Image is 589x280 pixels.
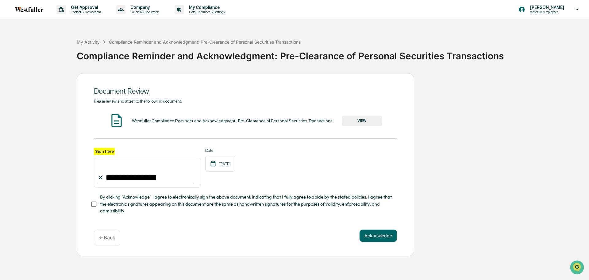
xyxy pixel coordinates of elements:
[109,39,301,45] div: Compliance Reminder and Acknowledgment: Pre-Clearance of Personal Securities Transactions
[569,260,586,276] iframe: Open customer support
[104,49,112,56] button: Start new chat
[184,10,228,14] p: Data, Deadlines & Settings
[125,5,162,10] p: Company
[100,194,392,214] span: By clicking "Acknowledge" I agree to electronically sign the above document, indicating that I fu...
[44,78,49,83] div: 🗄️
[21,47,101,53] div: Start new chat
[21,53,78,58] div: We're available if you need us!
[4,75,42,86] a: 🖐️Preclearance
[94,99,182,104] span: Please review and attest to the following document.
[6,13,112,23] p: How can we help?
[525,5,567,10] p: [PERSON_NAME]
[525,10,567,14] p: Westfuller Employees
[4,87,41,98] a: 🔎Data Lookup
[94,87,397,96] div: Document Review
[132,118,333,123] div: Westfuller Compliance Reminder and Acknowledgment_ Pre-Clearance of Personal Securities Transactions
[125,10,162,14] p: Policies & Documents
[42,75,79,86] a: 🗄️Attestations
[184,5,228,10] p: My Compliance
[15,7,44,12] img: logo
[12,89,39,95] span: Data Lookup
[51,77,76,84] span: Attestations
[43,104,74,109] a: Powered byPylon
[6,78,11,83] div: 🖐️
[342,116,382,126] button: VIEW
[12,77,40,84] span: Preclearance
[205,156,235,172] div: [DATE]
[77,39,100,45] div: My Activity
[6,47,17,58] img: 1746055101610-c473b297-6a78-478c-a979-82029cc54cd1
[205,148,235,153] label: Date
[109,113,124,128] img: Document Icon
[360,230,397,242] button: Acknowledge
[94,148,115,155] label: Sign here
[6,90,11,95] div: 🔎
[66,5,104,10] p: Get Approval
[66,10,104,14] p: Content & Transactions
[61,104,74,109] span: Pylon
[99,235,115,241] p: ← Back
[77,45,586,61] div: Compliance Reminder and Acknowledgment: Pre-Clearance of Personal Securities Transactions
